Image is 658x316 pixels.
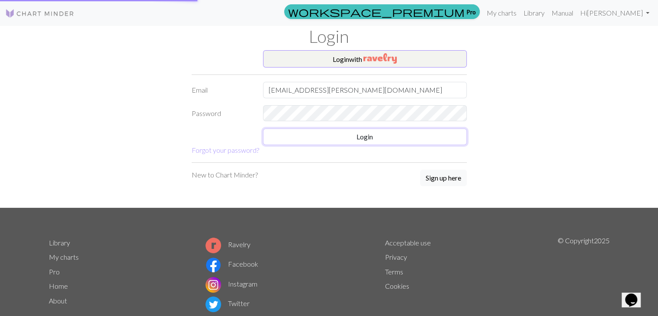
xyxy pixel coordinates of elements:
[5,8,74,19] img: Logo
[186,105,258,122] label: Password
[205,277,221,293] img: Instagram logo
[205,299,250,307] a: Twitter
[577,4,653,22] a: Hi[PERSON_NAME]
[205,240,250,248] a: Ravelry
[363,53,397,64] img: Ravelry
[49,282,68,290] a: Home
[548,4,577,22] a: Manual
[205,238,221,253] img: Ravelry logo
[205,280,257,288] a: Instagram
[385,268,403,276] a: Terms
[49,268,60,276] a: Pro
[284,4,480,19] a: Pro
[263,50,467,68] button: Loginwith
[192,146,259,154] a: Forgot your password?
[622,281,649,307] iframe: chat widget
[205,297,221,312] img: Twitter logo
[385,239,431,247] a: Acceptable use
[385,282,409,290] a: Cookies
[205,257,221,273] img: Facebook logo
[192,170,258,180] p: New to Chart Minder?
[49,239,70,247] a: Library
[288,6,465,18] span: workspace_premium
[558,235,610,314] p: © Copyright 2025
[483,4,520,22] a: My charts
[49,253,79,261] a: My charts
[263,129,467,145] button: Login
[420,170,467,186] button: Sign up here
[520,4,548,22] a: Library
[385,253,407,261] a: Privacy
[44,26,615,47] h1: Login
[205,260,258,268] a: Facebook
[186,82,258,98] label: Email
[420,170,467,187] a: Sign up here
[49,297,67,305] a: About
